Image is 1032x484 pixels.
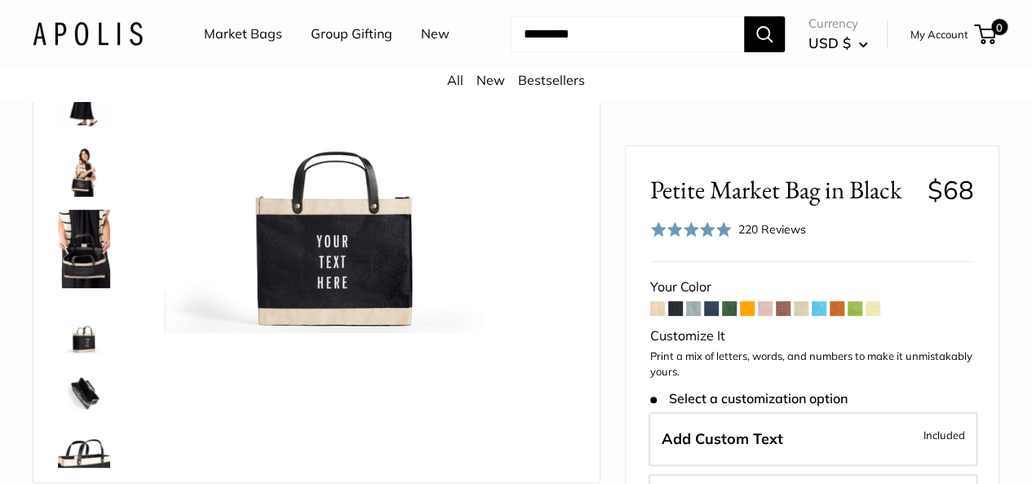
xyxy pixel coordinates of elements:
[33,22,143,46] img: Apolis
[808,12,868,35] span: Currency
[311,22,392,47] a: Group Gifting
[928,174,974,206] span: $68
[738,222,806,237] span: 220 Reviews
[650,349,974,380] p: Print a mix of letters, words, and numbers to make it unmistakably yours.
[808,30,868,56] button: USD $
[649,412,977,466] label: Add Custom Text
[910,24,968,44] a: My Account
[650,175,915,205] span: Petite Market Bag in Black
[923,425,965,445] span: Included
[421,22,450,47] a: New
[808,34,851,51] span: USD $
[55,298,113,357] a: Petite Market Bag in Black
[976,24,996,44] a: 0
[650,324,974,349] div: Customize It
[991,19,1008,35] span: 0
[204,22,282,47] a: Market Bags
[58,301,110,353] img: Petite Market Bag in Black
[55,363,113,422] a: description_Spacious inner area with room for everything.
[55,141,113,200] a: Petite Market Bag in Black
[58,366,110,419] img: description_Spacious inner area with room for everything.
[744,16,785,52] button: Search
[447,72,463,88] a: All
[650,391,847,406] span: Select a customization option
[518,72,585,88] a: Bestsellers
[58,210,110,288] img: Petite Market Bag in Black
[58,432,110,484] img: description_Super soft leather handles.
[650,275,974,300] div: Your Color
[55,206,113,291] a: Petite Market Bag in Black
[511,16,744,52] input: Search...
[662,429,783,448] span: Add Custom Text
[476,72,505,88] a: New
[58,144,110,197] img: Petite Market Bag in Black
